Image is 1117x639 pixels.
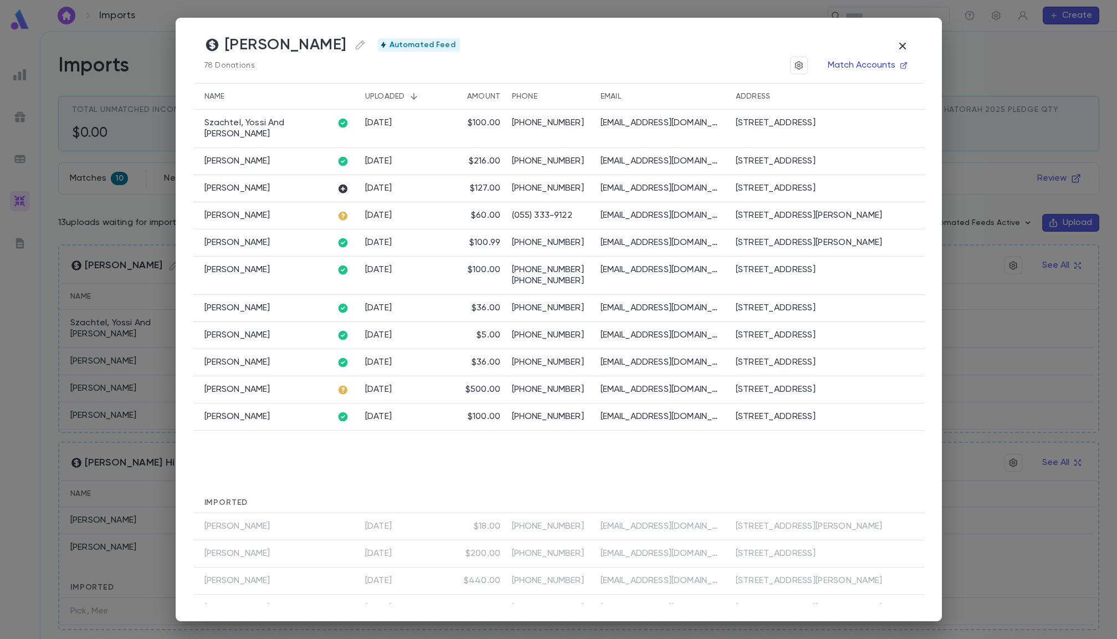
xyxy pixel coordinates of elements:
p: [PHONE_NUMBER] [512,303,590,314]
p: [PERSON_NAME] [204,384,270,395]
div: $200.00 [465,548,501,559]
div: [STREET_ADDRESS][PERSON_NAME] [736,521,883,532]
p: [PERSON_NAME] [204,210,270,221]
p: [PERSON_NAME] [204,575,270,586]
div: [STREET_ADDRESS] [736,303,816,314]
span: Imported [204,499,248,507]
p: [PHONE_NUMBER] [512,117,590,129]
div: $5.00 [476,330,500,341]
p: [PERSON_NAME] [204,183,270,194]
div: $100.00 [468,411,501,422]
p: [EMAIL_ADDRESS][DOMAIN_NAME] [601,117,723,129]
div: 8/28/2025 [365,411,392,422]
div: 8/27/2025 [365,548,392,559]
div: 8/28/2025 [365,357,392,368]
p: [PERSON_NAME] [204,521,270,532]
p: [PHONE_NUMBER] [512,183,590,194]
p: [PHONE_NUMBER] [512,548,590,559]
p: [PERSON_NAME] [204,156,270,167]
div: [STREET_ADDRESS] [736,548,816,559]
div: Name [193,83,332,110]
p: [EMAIL_ADDRESS][DOMAIN_NAME] [601,575,723,586]
span: Automated Feed [385,40,460,49]
div: $216.00 [469,156,501,167]
p: [EMAIL_ADDRESS][DOMAIN_NAME] [601,602,723,614]
div: 8/27/2025 [365,575,392,586]
div: 8/28/2025 [365,330,392,341]
div: Uploaded [360,83,443,110]
p: [PERSON_NAME] [204,330,270,341]
h4: [PERSON_NAME] [204,35,369,54]
button: Sort [449,88,467,105]
div: 8/28/2025 [365,264,392,275]
p: [PHONE_NUMBER] [512,411,590,422]
button: Match Accounts [821,57,913,74]
p: [PERSON_NAME] [204,548,270,559]
div: Email [595,83,730,110]
div: [STREET_ADDRESS] [736,183,816,194]
p: [EMAIL_ADDRESS][DOMAIN_NAME] [601,264,723,275]
p: [PHONE_NUMBER] [512,384,590,395]
div: $100.00 [468,264,501,275]
p: [PERSON_NAME] [204,303,270,314]
div: Amount [443,83,506,110]
div: [STREET_ADDRESS] [736,264,816,275]
p: [PHONE_NUMBER] [512,264,590,275]
p: [PHONE_NUMBER] [512,330,590,341]
div: [STREET_ADDRESS] [736,384,816,395]
p: [EMAIL_ADDRESS][DOMAIN_NAME] [601,237,723,248]
p: [EMAIL_ADDRESS][DOMAIN_NAME] [601,548,723,559]
div: [STREET_ADDRESS] [736,117,816,129]
div: $440.00 [464,575,501,586]
div: $18.00 [474,521,501,532]
p: [EMAIL_ADDRESS][DOMAIN_NAME] [601,156,723,167]
div: Address [730,83,924,110]
p: [PERSON_NAME] [204,411,270,422]
div: 8/28/2025 [365,183,392,194]
div: $100.99 [469,237,501,248]
p: [EMAIL_ADDRESS][DOMAIN_NAME] [601,303,723,314]
div: 8/28/2025 [365,303,392,314]
p: [PHONE_NUMBER] [512,521,590,532]
p: [PHONE_NUMBER] [512,602,590,614]
p: [EMAIL_ADDRESS][DOMAIN_NAME] [601,330,723,341]
p: Szachtel, Yossi And [PERSON_NAME] [204,117,326,140]
p: [PHONE_NUMBER] [512,156,590,167]
p: [EMAIL_ADDRESS][DOMAIN_NAME] [601,357,723,368]
div: 8/28/2025 [365,156,392,167]
div: Name [204,83,225,110]
p: [PHONE_NUMBER] [512,237,590,248]
div: Uploaded [365,83,405,110]
p: [EMAIL_ADDRESS][DOMAIN_NAME] [601,384,723,395]
div: [STREET_ADDRESS][PERSON_NAME] [736,602,883,614]
div: [STREET_ADDRESS] [736,411,816,422]
div: Phone [512,83,537,110]
div: 8/28/2025 [365,521,392,532]
p: 78 Donations [204,61,460,70]
p: [EMAIL_ADDRESS][DOMAIN_NAME] [601,210,723,221]
div: [STREET_ADDRESS] [736,357,816,368]
div: 8/28/2025 [365,117,392,129]
div: 8/28/2025 [365,237,392,248]
p: [PERSON_NAME] [204,264,270,275]
p: [PHONE_NUMBER] [512,575,590,586]
div: $36.00 [472,357,501,368]
div: [STREET_ADDRESS][PERSON_NAME] [736,210,883,221]
p: [PHONE_NUMBER] [512,357,590,368]
p: [PHONE_NUMBER] [512,275,590,287]
p: [EMAIL_ADDRESS][DOMAIN_NAME] [601,411,723,422]
p: [PERSON_NAME] [204,602,270,614]
div: $126.00 [469,602,501,614]
div: $500.00 [465,384,501,395]
p: [EMAIL_ADDRESS][DOMAIN_NAME] [601,183,723,194]
div: [STREET_ADDRESS] [736,156,816,167]
div: Address [736,83,771,110]
div: [STREET_ADDRESS][PERSON_NAME] [736,237,883,248]
div: $100.00 [468,117,501,129]
p: (055) 333-9122 [512,210,590,221]
div: 8/28/2025 [365,384,392,395]
p: [EMAIL_ADDRESS][DOMAIN_NAME] [601,521,723,532]
p: [PERSON_NAME] [204,357,270,368]
div: Amount [467,83,501,110]
div: $60.00 [471,210,501,221]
